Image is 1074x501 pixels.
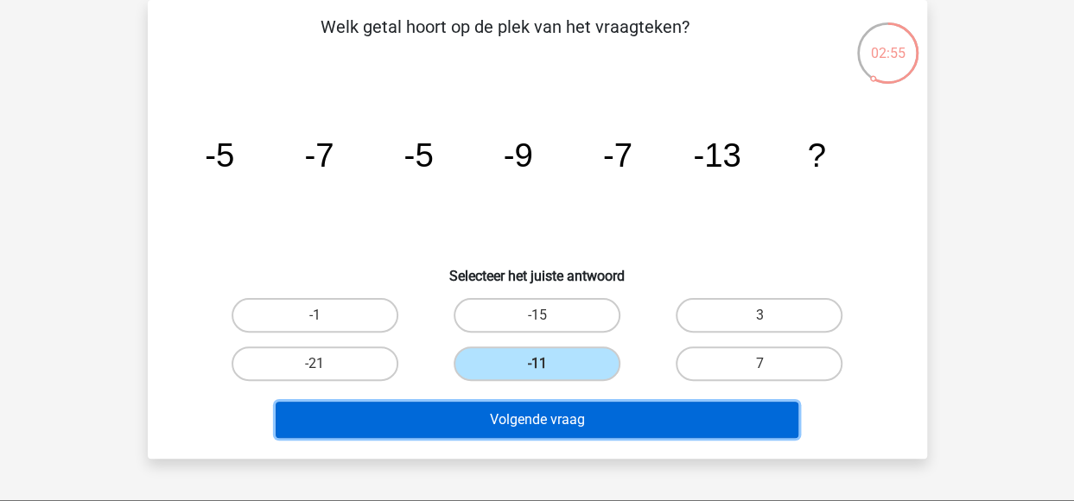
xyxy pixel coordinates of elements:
tspan: -7 [602,136,632,174]
label: -11 [454,346,620,381]
label: 3 [676,298,842,333]
label: 7 [676,346,842,381]
tspan: -5 [205,136,234,174]
tspan: -13 [693,136,740,174]
h6: Selecteer het juiste antwoord [175,254,899,284]
tspan: -7 [304,136,334,174]
div: 02:55 [855,21,920,64]
button: Volgende vraag [276,402,798,438]
tspan: ? [807,136,825,174]
label: -15 [454,298,620,333]
p: Welk getal hoort op de plek van het vraagteken? [175,14,835,66]
label: -1 [232,298,398,333]
tspan: -5 [404,136,433,174]
label: -21 [232,346,398,381]
tspan: -9 [503,136,532,174]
